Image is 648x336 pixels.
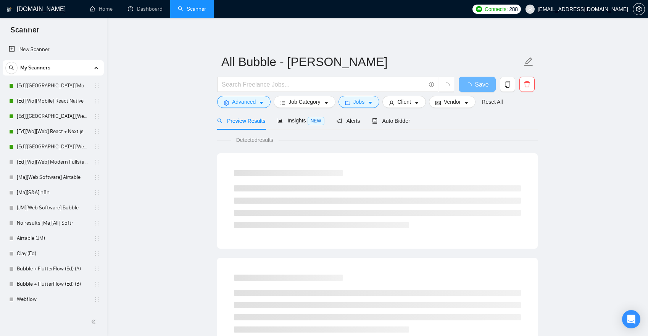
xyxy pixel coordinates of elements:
input: Scanner name... [221,52,522,71]
span: setting [224,100,229,106]
button: idcardVendorcaret-down [429,96,476,108]
span: holder [94,159,100,165]
span: delete [520,81,534,88]
a: [Ed][Wo][Web] Modern Fullstack [17,154,89,170]
span: loading [466,82,475,88]
span: bars [280,100,285,106]
span: holder [94,190,100,196]
button: search [5,62,18,74]
span: holder [94,251,100,257]
span: holder [94,266,100,272]
span: Alerts [337,118,360,124]
a: setting [633,6,645,12]
span: holder [94,281,100,287]
a: Reset All [482,98,503,106]
a: [Ed][Wo][Mobile] React Native [17,93,89,109]
div: Open Intercom Messenger [622,310,640,328]
a: [JM][Web Software] Bubble [17,200,89,215]
a: Webflow [17,292,89,307]
button: folderJobscaret-down [339,96,380,108]
input: Search Freelance Jobs... [222,80,426,89]
span: NEW [308,117,324,125]
button: userClientcaret-down [382,96,426,108]
a: [Ed][[GEOGRAPHIC_DATA]][Mobile] React Native [17,78,89,93]
a: New Scanner [9,42,98,57]
span: holder [94,205,100,211]
span: caret-down [464,100,469,106]
a: [Ed][[GEOGRAPHIC_DATA]][Web] Modern Fullstack [17,139,89,154]
span: holder [94,129,100,135]
span: 288 [509,5,517,13]
a: homeHome [90,6,113,12]
span: holder [94,296,100,302]
a: searchScanner [178,6,206,12]
a: Airtable (JM) [17,231,89,246]
a: N8n (Ed) [17,307,89,322]
span: My Scanners [20,60,50,76]
a: [Ma][S&A] n8n [17,185,89,200]
span: holder [94,83,100,89]
span: Advanced [232,98,256,106]
span: Jobs [353,98,365,106]
a: [Ed][Wo][Web] React + Next.js [17,124,89,139]
span: info-circle [429,82,434,87]
button: settingAdvancedcaret-down [217,96,271,108]
button: barsJob Categorycaret-down [274,96,335,108]
span: Vendor [444,98,461,106]
button: copy [500,77,515,92]
span: Client [397,98,411,106]
span: caret-down [368,100,373,106]
a: dashboardDashboard [128,6,163,12]
span: holder [94,174,100,180]
span: holder [94,220,100,226]
span: Scanner [5,24,45,40]
span: search [6,65,17,71]
span: Detected results [231,136,279,144]
img: logo [6,3,12,16]
span: caret-down [324,100,329,106]
a: [Ma][Web Software] Airtable [17,170,89,185]
a: Clay (Ed) [17,246,89,261]
span: holder [94,235,100,241]
a: [Ed][[GEOGRAPHIC_DATA]][Web] React + Next.js [17,109,89,124]
span: folder [345,100,350,106]
img: upwork-logo.png [476,6,482,12]
a: Bubble + FlutterFlow (Ed) (B) [17,277,89,292]
span: user [527,6,533,12]
button: delete [519,77,535,92]
span: loading [443,82,450,89]
span: holder [94,98,100,104]
span: Connects: [485,5,508,13]
a: Bubble + FlutterFlow (Ed) (A) [17,261,89,277]
span: Save [475,80,488,89]
button: setting [633,3,645,15]
span: holder [94,113,100,119]
a: No results [Ma][All] Softr [17,215,89,231]
span: notification [337,118,342,124]
span: idcard [435,100,441,106]
span: Auto Bidder [372,118,410,124]
span: caret-down [414,100,419,106]
button: Save [459,77,496,92]
span: area-chart [277,118,283,123]
span: Job Category [289,98,320,106]
span: double-left [91,318,98,326]
li: New Scanner [3,42,104,57]
span: Insights [277,117,324,124]
span: holder [94,144,100,150]
span: Preview Results [217,118,265,124]
span: search [217,118,222,124]
span: caret-down [259,100,264,106]
span: copy [500,81,515,88]
span: user [389,100,394,106]
span: robot [372,118,377,124]
span: edit [524,57,534,67]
